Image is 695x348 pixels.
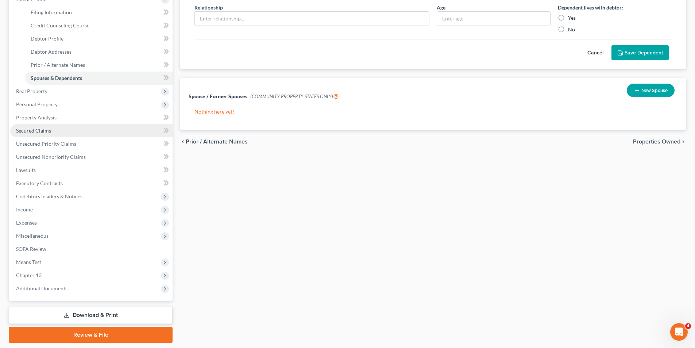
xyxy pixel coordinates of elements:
[685,323,691,329] span: 4
[195,12,429,26] input: Enter relationship...
[31,75,82,81] span: Spouses & Dependents
[16,285,67,291] span: Additional Documents
[25,6,173,19] a: Filing Information
[16,180,63,186] span: Executory Contracts
[31,62,85,68] span: Prior / Alternate Names
[579,46,611,60] button: Cancel
[25,58,173,72] a: Prior / Alternate Names
[633,139,686,145] button: Properties Owned chevron_right
[16,259,41,265] span: Means Test
[627,84,675,97] button: New Spouse
[10,242,173,256] a: SOFA Review
[25,19,173,32] a: Credit Counseling Course
[16,167,36,173] span: Lawsuits
[568,26,575,33] label: No
[25,72,173,85] a: Spouses & Dependents
[31,35,63,42] span: Debtor Profile
[16,233,49,239] span: Miscellaneous
[180,139,186,145] i: chevron_left
[10,150,173,164] a: Unsecured Nonpriority Claims
[16,219,37,226] span: Expenses
[10,124,173,137] a: Secured Claims
[9,327,173,343] a: Review & File
[437,12,550,26] input: Enter age...
[189,93,247,99] span: Spouse / Former Spouses
[10,164,173,177] a: Lawsuits
[10,137,173,150] a: Unsecured Priority Claims
[250,93,339,99] span: (COMMUNITY PROPERTY STATES ONLY)
[31,9,72,15] span: Filing Information
[16,193,82,199] span: Codebtors Insiders & Notices
[437,4,445,11] label: Age
[16,127,51,134] span: Secured Claims
[16,101,58,107] span: Personal Property
[611,45,669,61] button: Save Dependent
[194,4,223,11] span: Relationship
[10,111,173,124] a: Property Analysis
[25,45,173,58] a: Debtor Addresses
[9,307,173,324] a: Download & Print
[16,206,33,213] span: Income
[10,177,173,190] a: Executory Contracts
[558,4,623,11] label: Dependent lives with debtor:
[16,272,42,278] span: Chapter 13
[186,139,248,145] span: Prior / Alternate Names
[31,22,89,28] span: Credit Counseling Course
[25,32,173,45] a: Debtor Profile
[16,154,86,160] span: Unsecured Nonpriority Claims
[194,108,672,115] p: Nothing here yet!
[16,246,46,252] span: SOFA Review
[568,14,576,22] label: Yes
[16,88,47,94] span: Real Property
[633,139,680,145] span: Properties Owned
[31,49,72,55] span: Debtor Addresses
[680,139,686,145] i: chevron_right
[16,141,76,147] span: Unsecured Priority Claims
[16,114,57,121] span: Property Analysis
[180,139,248,145] button: chevron_left Prior / Alternate Names
[670,323,688,341] iframe: Intercom live chat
